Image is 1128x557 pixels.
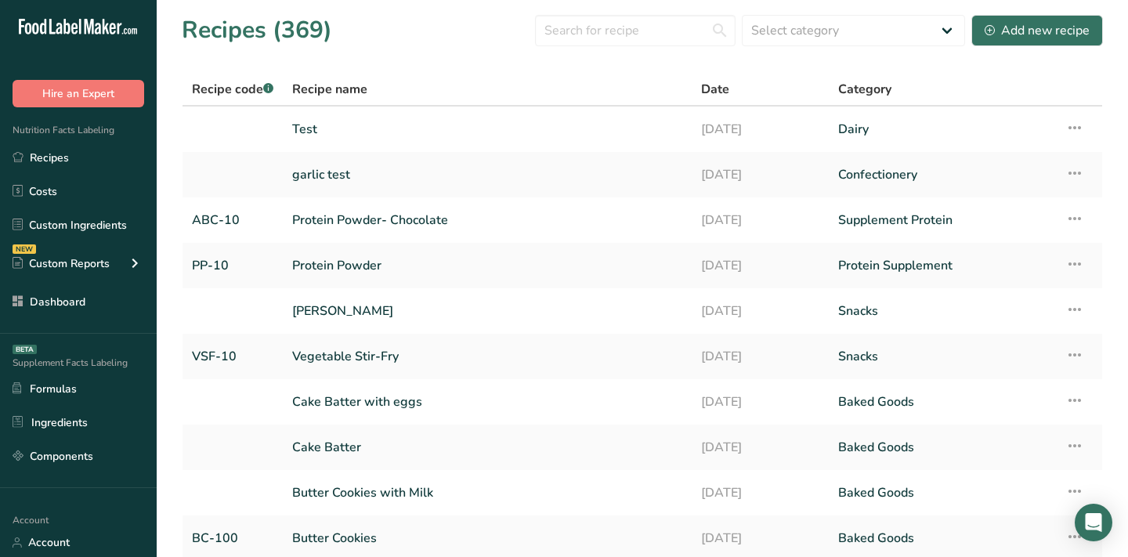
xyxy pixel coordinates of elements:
div: Open Intercom Messenger [1075,504,1112,541]
a: Baked Goods [838,522,1047,555]
a: Supplement Protein [838,204,1047,237]
a: [DATE] [701,249,819,282]
a: Baked Goods [838,476,1047,509]
a: ABC-10 [192,204,273,237]
div: Custom Reports [13,255,110,272]
a: [DATE] [701,113,819,146]
a: [DATE] [701,204,819,237]
a: Butter Cookies [292,522,682,555]
a: Test [292,113,682,146]
a: Protein Powder- Chocolate [292,204,682,237]
a: Vegetable Stir-Fry [292,340,682,373]
a: Cake Batter [292,431,682,464]
a: Butter Cookies with Milk [292,476,682,509]
a: [DATE] [701,340,819,373]
h1: Recipes (369) [182,13,332,48]
a: Confectionery [838,158,1047,191]
a: Baked Goods [838,431,1047,464]
a: [DATE] [701,295,819,327]
a: [DATE] [701,385,819,418]
span: Recipe name [292,80,367,99]
a: Snacks [838,295,1047,327]
a: Dairy [838,113,1047,146]
a: VSF-10 [192,340,273,373]
a: Cake Batter with eggs [292,385,682,418]
a: [DATE] [701,158,819,191]
a: Baked Goods [838,385,1047,418]
a: garlic test [292,158,682,191]
div: BETA [13,345,37,354]
a: [DATE] [701,476,819,509]
a: [DATE] [701,431,819,464]
button: Hire an Expert [13,80,144,107]
a: [PERSON_NAME] [292,295,682,327]
span: Recipe code [192,81,273,98]
div: NEW [13,244,36,254]
input: Search for recipe [535,15,736,46]
a: PP-10 [192,249,273,282]
button: Add new recipe [971,15,1103,46]
a: BC-100 [192,522,273,555]
div: Add new recipe [985,21,1090,40]
a: Protein Supplement [838,249,1047,282]
a: Snacks [838,340,1047,373]
a: [DATE] [701,522,819,555]
span: Category [838,80,891,99]
a: Protein Powder [292,249,682,282]
span: Date [701,80,729,99]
